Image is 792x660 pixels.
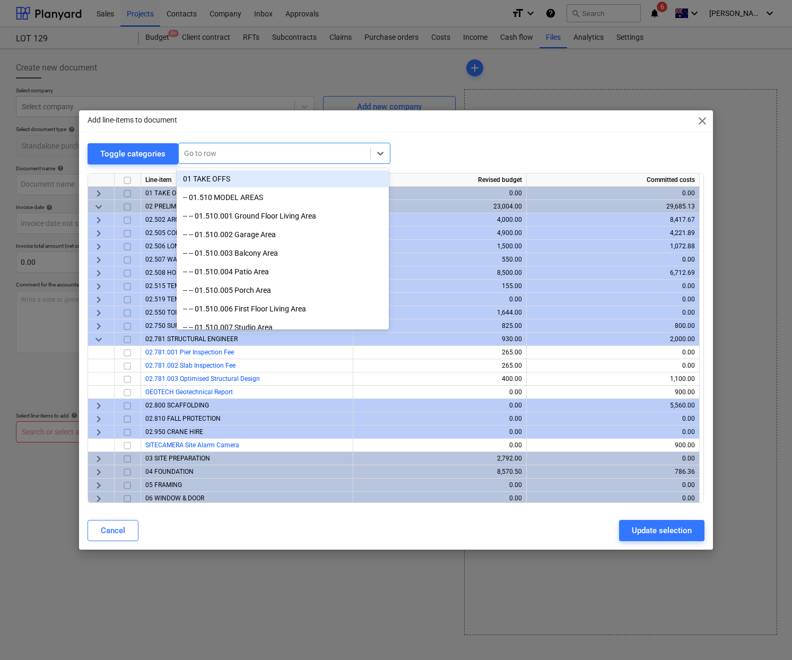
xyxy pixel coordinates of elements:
div: 聊天小组件 [739,609,792,660]
div: 786.36 [531,465,695,479]
div: 0.00 [531,293,695,306]
div: 0.00 [358,187,522,200]
span: 02.800 SCAFFOLDING [145,402,209,409]
a: 02.781.001 Pier Inspection Fee [145,349,234,356]
span: 02.505 CONSTRUCTION CERTIFCATE FEES [145,229,268,237]
div: 8,500.00 [358,266,522,280]
div: 0.00 [531,492,695,505]
div: 900.00 [531,386,695,399]
div: Committed costs [527,173,700,187]
div: 0.00 [531,479,695,492]
div: 0.00 [358,412,522,425]
div: 265.00 [358,359,522,372]
div: 2,792.00 [358,452,522,465]
div: 550.00 [358,253,522,266]
div: 0.00 [531,306,695,319]
span: 02.506 LONG SERVICE LEVY [145,242,227,250]
div: 0.00 [531,359,695,372]
span: keyboard_arrow_right [92,492,105,505]
div: 1,500.00 [358,240,522,253]
button: Toggle categories [88,143,178,164]
div: 1,644.00 [358,306,522,319]
div: 8,570.50 [358,465,522,479]
span: 05 FRAMING [145,481,182,489]
div: 825.00 [358,319,522,333]
span: keyboard_arrow_right [92,307,105,319]
span: 04 FOUNDATION [145,468,194,475]
div: -- -- 01.510.001 Ground Floor Living Area [177,207,389,224]
span: keyboard_arrow_right [92,293,105,306]
span: 02.550 TOILET HIRE [145,309,203,316]
div: 5,560.00 [531,399,695,412]
div: Line-item [141,173,353,187]
div: 155.00 [358,280,522,293]
button: Update selection [619,520,704,541]
iframe: Chat Widget [739,609,792,660]
div: 0.00 [358,293,522,306]
div: 0.00 [358,439,522,452]
span: 03 SITE PREPARATION [145,455,210,462]
div: 0.00 [531,412,695,425]
span: keyboard_arrow_right [92,426,105,439]
span: 01 TAKE OFFS [145,189,187,197]
div: 6,712.69 [531,266,695,280]
span: 02.519 TEMPORARY FENCING [145,296,232,303]
div: 0.00 [358,479,522,492]
div: Toggle categories [100,147,166,161]
div: 0.00 [531,280,695,293]
div: 930.00 [358,333,522,346]
span: 02.515 TEMPORARY SERVICES - ELECTRICAL [145,282,274,290]
span: keyboard_arrow_right [92,227,105,240]
div: -- -- 01.510.004 Patio Area [177,263,389,280]
div: 0.00 [531,346,695,359]
div: 0.00 [358,492,522,505]
div: 23,004.00 [358,200,522,213]
div: 0.00 [531,253,695,266]
span: keyboard_arrow_right [92,400,105,412]
div: 4,221.89 [531,227,695,240]
div: -- -- 01.510.002 Garage Area [177,226,389,243]
a: GEOTECH Geotechnical Report [145,388,233,396]
div: -- -- 01.510.005 Porch Area [177,282,389,299]
a: SITECAMERA Site Alarm Camera [145,441,239,449]
span: keyboard_arrow_right [92,466,105,479]
span: keyboard_arrow_right [92,214,105,227]
div: 0.00 [358,399,522,412]
div: 8,417.67 [531,213,695,227]
span: keyboard_arrow_down [92,333,105,346]
span: close [696,115,709,127]
div: -- 01.510 MODEL AREAS [177,189,389,206]
div: -- -- 01.510.007 Studio Area [177,319,389,336]
span: keyboard_arrow_right [92,320,105,333]
div: 1,072.88 [531,240,695,253]
div: 01 TAKE OFFS [177,170,389,187]
div: 900.00 [531,439,695,452]
div: 4,900.00 [358,227,522,240]
span: keyboard_arrow_right [92,413,105,425]
span: keyboard_arrow_right [92,254,105,266]
span: 02.950 CRANE HIRE [145,428,203,436]
div: 0.00 [358,386,522,399]
div: Cancel [101,524,125,537]
span: 02.810 FALL PROTECTION [145,415,221,422]
div: Revised budget [353,173,527,187]
div: 0.00 [531,187,695,200]
a: 02.781.002 Slab Inspection Fee [145,362,236,369]
div: 0.00 [531,452,695,465]
a: 02.781.003 Optimised Structural Design [145,375,260,383]
span: 02.507 WATERBOARD FEES [145,256,224,263]
div: -- -- 01.510.006 First Floor Living Area [177,300,389,317]
span: keyboard_arrow_down [92,201,105,213]
div: -- -- 01.510.003 Balcony Area [177,245,389,262]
